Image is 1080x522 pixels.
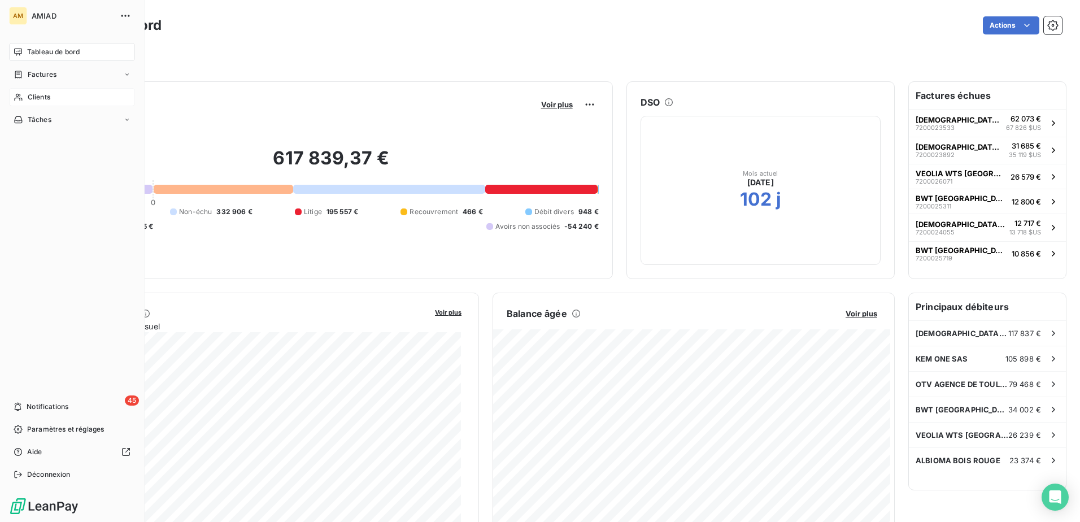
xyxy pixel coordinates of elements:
[28,115,51,125] span: Tâches
[916,142,1004,151] span: [DEMOGRAPHIC_DATA] SA
[304,207,322,217] span: Litige
[64,320,427,332] span: Chiffre d'affaires mensuel
[740,188,772,211] h2: 102
[909,189,1066,214] button: BWT [GEOGRAPHIC_DATA]720002531112 800 €
[216,207,252,217] span: 332 906 €
[909,214,1066,241] button: [DEMOGRAPHIC_DATA] SA720002405512 717 €13 718 $US
[916,229,955,236] span: 7200024055
[1042,484,1069,511] div: Open Intercom Messenger
[564,221,598,232] span: -54 240 €
[28,92,50,102] span: Clients
[410,207,458,217] span: Recouvrement
[9,443,135,461] a: Aide
[1005,354,1041,363] span: 105 898 €
[151,198,155,207] span: 0
[1011,114,1041,123] span: 62 073 €
[1011,172,1041,181] span: 26 579 €
[27,469,71,480] span: Déconnexion
[326,207,358,217] span: 195 557 €
[916,194,1007,203] span: BWT [GEOGRAPHIC_DATA]
[64,147,599,181] h2: 617 839,37 €
[909,241,1066,266] button: BWT [GEOGRAPHIC_DATA]720002571910 856 €
[842,308,881,319] button: Voir plus
[916,151,955,158] span: 7200023892
[32,11,113,20] span: AMIAD
[534,207,574,217] span: Débit divers
[1009,456,1041,465] span: 23 374 €
[1009,380,1041,389] span: 79 468 €
[578,207,599,217] span: 948 €
[909,82,1066,109] h6: Factures échues
[916,203,951,210] span: 7200025311
[538,99,576,110] button: Voir plus
[909,164,1066,189] button: VEOLIA WTS [GEOGRAPHIC_DATA]720002607126 579 €
[909,137,1066,164] button: [DEMOGRAPHIC_DATA] SA720002389231 685 €35 119 $US
[916,255,952,262] span: 7200025719
[909,293,1066,320] h6: Principaux débiteurs
[916,405,1008,414] span: BWT [GEOGRAPHIC_DATA]
[916,354,968,363] span: KEM ONE SAS
[916,220,1005,229] span: [DEMOGRAPHIC_DATA] SA
[916,169,1006,178] span: VEOLIA WTS [GEOGRAPHIC_DATA]
[1012,249,1041,258] span: 10 856 €
[541,100,573,109] span: Voir plus
[27,447,42,457] span: Aide
[1008,430,1041,440] span: 26 239 €
[125,395,139,406] span: 45
[28,69,56,80] span: Factures
[916,430,1008,440] span: VEOLIA WTS [GEOGRAPHIC_DATA]
[916,380,1009,389] span: OTV AGENCE DE TOULOUSE
[495,221,560,232] span: Avoirs non associés
[916,115,1001,124] span: [DEMOGRAPHIC_DATA] SA
[747,177,774,188] span: [DATE]
[1006,123,1041,133] span: 67 826 $US
[846,309,877,318] span: Voir plus
[507,307,567,320] h6: Balance âgée
[1008,329,1041,338] span: 117 837 €
[27,402,68,412] span: Notifications
[1009,150,1041,160] span: 35 119 $US
[1009,228,1041,237] span: 13 718 $US
[1014,219,1041,228] span: 12 717 €
[983,16,1039,34] button: Actions
[916,329,1008,338] span: [DEMOGRAPHIC_DATA] SA
[435,308,461,316] span: Voir plus
[9,7,27,25] div: AM
[463,207,483,217] span: 466 €
[909,109,1066,137] button: [DEMOGRAPHIC_DATA] SA720002353362 073 €67 826 $US
[916,178,952,185] span: 7200026071
[916,456,1000,465] span: ALBIOMA BOIS ROUGE
[641,95,660,109] h6: DSO
[743,170,778,177] span: Mois actuel
[1012,141,1041,150] span: 31 685 €
[27,424,104,434] span: Paramètres et réglages
[27,47,80,57] span: Tableau de bord
[916,246,1007,255] span: BWT [GEOGRAPHIC_DATA]
[776,188,781,211] h2: j
[1012,197,1041,206] span: 12 800 €
[179,207,212,217] span: Non-échu
[916,124,955,131] span: 7200023533
[1008,405,1041,414] span: 34 002 €
[432,307,465,317] button: Voir plus
[9,497,79,515] img: Logo LeanPay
